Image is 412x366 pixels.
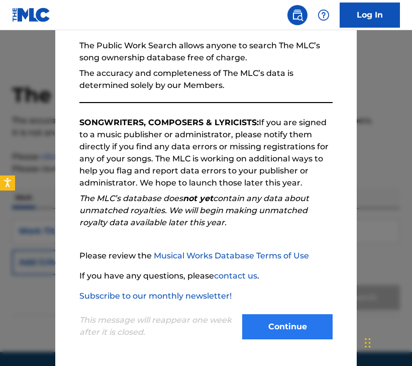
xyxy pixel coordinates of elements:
[12,8,51,22] img: MLC Logo
[79,117,333,189] p: If you are signed to a music publisher or administrator, please notify them directly if you find ...
[154,251,309,260] a: Musical Works Database Terms of Use
[365,328,371,358] div: Drag
[79,270,333,282] p: If you have any questions, please .
[79,40,333,64] p: The Public Work Search allows anyone to search The MLC’s song ownership database free of charge.
[79,314,236,338] p: This message will reappear one week after it is closed.
[214,271,257,281] a: contact us
[242,314,333,339] button: Continue
[79,118,259,127] strong: SONGWRITERS, COMPOSERS & LYRICISTS:
[314,5,334,25] div: Help
[340,3,400,28] a: Log In
[79,250,333,262] p: Please review the
[79,194,309,227] em: The MLC’s database does contain any data about unmatched royalties. We will begin making unmatche...
[183,194,213,203] strong: not yet
[79,67,333,91] p: The accuracy and completeness of The MLC’s data is determined solely by our Members.
[79,291,232,301] a: Subscribe to our monthly newsletter!
[287,5,307,25] a: Public Search
[291,9,303,21] img: search
[362,318,412,366] iframe: Chat Widget
[318,9,330,21] img: help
